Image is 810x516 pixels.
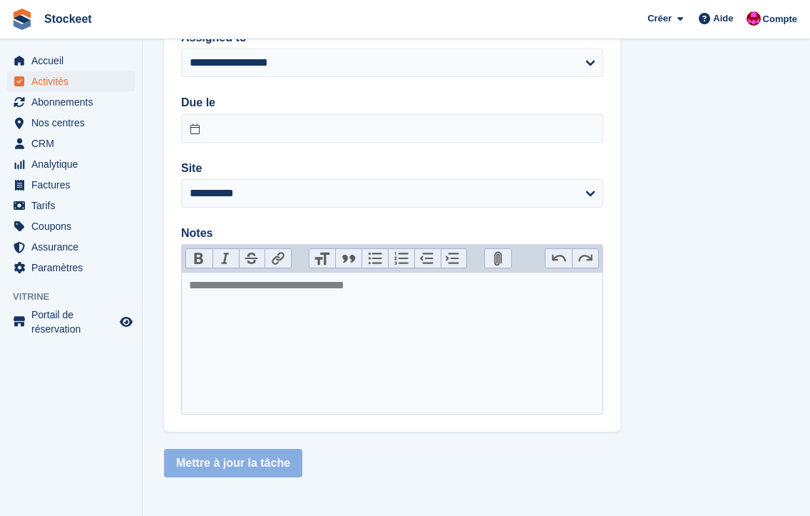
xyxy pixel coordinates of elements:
button: Link [265,249,291,268]
button: Heading [309,249,336,268]
span: Créer [647,11,672,26]
span: Nos centres [31,113,117,133]
span: Coupons [31,216,117,236]
button: Strikethrough [239,249,265,268]
span: Vitrine [13,290,142,304]
a: menu [7,216,135,236]
a: menu [7,92,135,112]
button: Redo [572,249,598,268]
button: Undo [545,249,572,268]
label: Site [181,160,603,177]
span: Paramètres [31,258,117,278]
label: Notes [181,225,603,242]
button: Italic [212,249,239,268]
button: Attach Files [485,249,511,268]
span: Portail de réservation [31,308,117,336]
button: Increase Level [441,249,467,268]
span: Abonnements [31,92,117,112]
span: Activités [31,71,117,91]
span: Analytique [31,154,117,174]
a: menu [7,196,135,216]
a: menu [7,175,135,195]
a: menu [7,113,135,133]
span: Factures [31,175,117,195]
button: Decrease Level [414,249,441,268]
a: menu [7,258,135,278]
a: menu [7,71,135,91]
a: menu [7,51,135,71]
span: Compte [763,12,797,26]
a: menu [7,154,135,174]
a: menu [7,133,135,153]
button: Quote [335,249,362,268]
img: Valentin BURDET [747,11,761,26]
button: Bold [186,249,212,268]
label: Due le [181,94,603,111]
span: Tarifs [31,196,117,216]
span: Assurance [31,237,117,257]
span: Aide [713,11,733,26]
a: Stockeet [39,7,98,31]
span: CRM [31,133,117,153]
a: menu [7,237,135,257]
button: Mettre à jour la tâche [164,449,302,477]
img: stora-icon-8386f47178a22dfd0bd8f6a31ec36ba5ce8667c1dd55bd0f319d3a0aa187defe.svg [11,9,33,30]
a: Boutique d'aperçu [118,313,135,330]
a: menu [7,308,135,336]
span: Accueil [31,51,117,71]
button: Numbers [388,249,414,268]
button: Bullets [362,249,388,268]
